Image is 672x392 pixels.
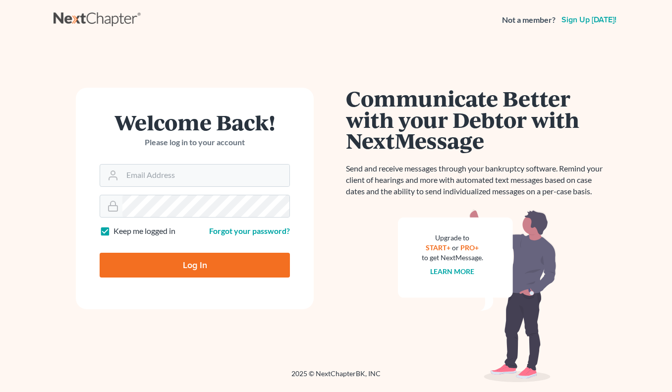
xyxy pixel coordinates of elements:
[398,209,557,383] img: nextmessage_bg-59042aed3d76b12b5cd301f8e5b87938c9018125f34e5fa2b7a6b67550977c72.svg
[100,137,290,148] p: Please log in to your account
[426,243,451,252] a: START+
[346,163,609,197] p: Send and receive messages through your bankruptcy software. Remind your client of hearings and mo...
[100,253,290,278] input: Log In
[209,226,290,235] a: Forgot your password?
[54,369,618,387] div: 2025 © NextChapterBK, INC
[100,112,290,133] h1: Welcome Back!
[452,243,459,252] span: or
[431,267,475,276] a: Learn more
[560,16,618,24] a: Sign up [DATE]!
[346,88,609,151] h1: Communicate Better with your Debtor with NextMessage
[113,225,175,237] label: Keep me logged in
[502,14,556,26] strong: Not a member?
[422,233,483,243] div: Upgrade to
[461,243,479,252] a: PRO+
[422,253,483,263] div: to get NextMessage.
[122,165,289,186] input: Email Address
